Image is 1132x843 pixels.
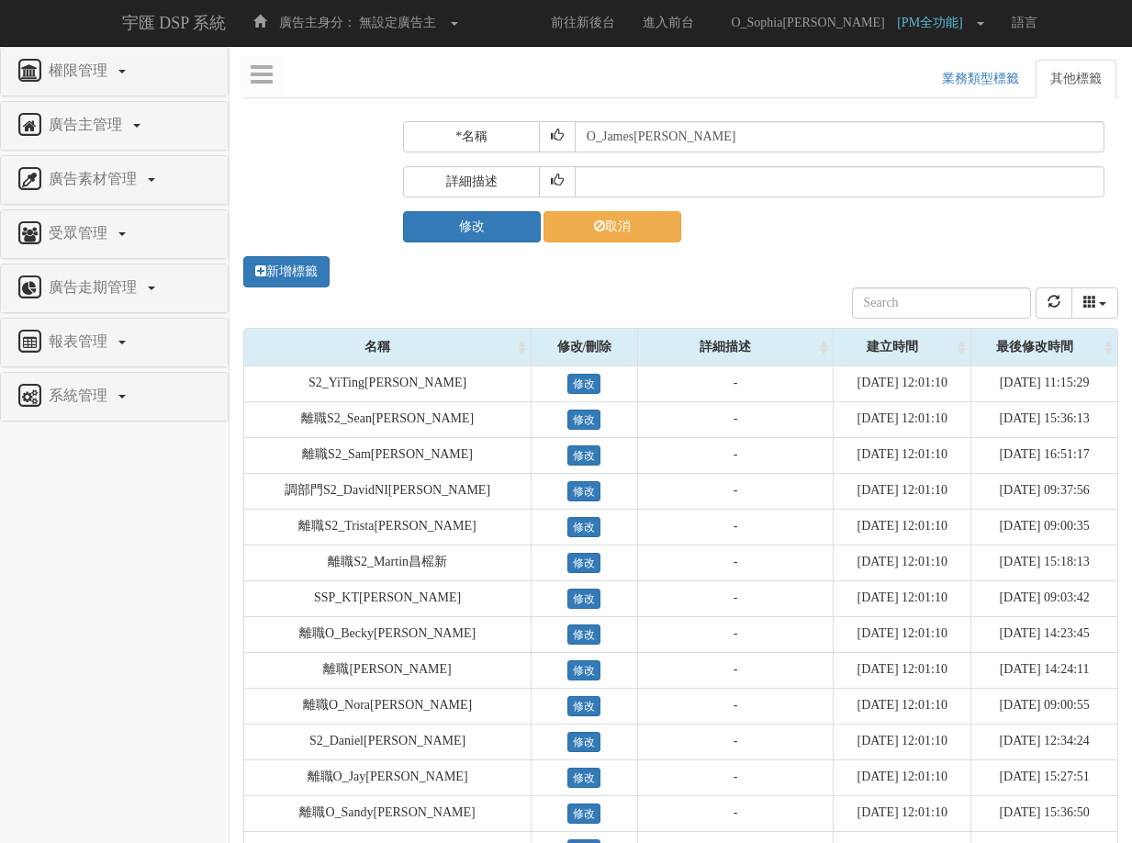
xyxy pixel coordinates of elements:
td: [DATE] 09:00:35 [971,510,1117,545]
span: 受眾管理 [44,225,117,241]
a: 修改 [567,517,600,537]
td: 離職O_Becky[PERSON_NAME] [244,617,532,653]
td: - [637,760,833,796]
td: [DATE] 12:01:10 [834,581,971,617]
span: O_Sophia[PERSON_NAME] [722,16,893,29]
a: 取消 [544,211,681,242]
td: - [637,796,833,832]
div: 建立時間 [834,329,970,365]
a: 修改 [567,553,600,573]
a: 修改 [567,481,600,501]
td: [DATE] 15:36:13 [971,402,1117,438]
td: - [637,474,833,510]
a: 修改 [567,660,600,680]
td: - [637,545,833,581]
span: [PM全功能] [897,16,972,29]
div: 詳細描述 [638,329,833,365]
td: 離職O_Sandy[PERSON_NAME] [244,796,532,832]
a: 廣告主管理 [15,111,214,140]
td: [DATE] 12:01:10 [834,796,971,832]
a: 修改 [567,410,600,430]
a: 修改 [567,804,600,824]
a: 廣告走期管理 [15,274,214,303]
td: [DATE] 16:51:17 [971,438,1117,474]
td: S2_YiTing[PERSON_NAME] [244,366,532,402]
td: [DATE] 14:24:11 [971,653,1117,689]
div: 修改/刪除 [532,329,637,365]
td: [DATE] 14:23:45 [971,617,1117,653]
td: 離職S2_Sean[PERSON_NAME] [244,402,532,438]
button: columns [1071,287,1119,319]
td: [DATE] 12:01:10 [834,725,971,760]
td: 離職S2_Martin昌榣新 [244,545,532,581]
td: [DATE] 09:37:56 [971,474,1117,510]
td: 離職O_Nora[PERSON_NAME] [244,689,532,725]
span: 廣告素材管理 [44,171,146,186]
td: - [637,510,833,545]
td: 離職O_Jay[PERSON_NAME] [244,760,532,796]
td: [DATE] 15:27:51 [971,760,1117,796]
a: 修改 [567,589,600,609]
td: [DATE] 12:01:10 [834,438,971,474]
a: 受眾管理 [15,219,214,249]
a: 修改 [567,696,600,716]
a: 修改 [567,445,600,466]
td: [DATE] 12:01:10 [834,474,971,510]
div: 最後修改時間 [971,329,1117,365]
td: - [637,653,833,689]
td: 離職S2_Trista[PERSON_NAME] [244,510,532,545]
td: [DATE] 11:15:29 [971,366,1117,402]
input: Search [852,287,1031,319]
td: [DATE] 12:01:10 [834,760,971,796]
a: 業務類型標籤 [927,60,1034,98]
td: - [637,617,833,653]
a: 權限管理 [15,57,214,86]
div: Columns [1071,287,1119,319]
td: [DATE] 12:01:10 [834,617,971,653]
td: 離職S2_Sam[PERSON_NAME] [244,438,532,474]
button: refresh [1036,287,1072,319]
td: [DATE] 15:18:13 [971,545,1117,581]
td: [DATE] 09:03:42 [971,581,1117,617]
span: 廣告主管理 [44,117,131,132]
td: - [637,725,833,760]
a: 廣告素材管理 [15,165,214,195]
td: - [637,581,833,617]
span: 無設定廣告主 [359,16,436,29]
div: 名稱 [244,329,531,365]
td: S2_Daniel[PERSON_NAME] [244,725,532,760]
a: 修改 [567,624,600,645]
span: 權限管理 [44,62,117,78]
a: 修改 [567,374,600,394]
a: 修改 [567,732,600,752]
td: - [637,402,833,438]
td: [DATE] 12:01:10 [834,510,971,545]
td: [DATE] 12:34:24 [971,725,1117,760]
td: SSP_KT[PERSON_NAME] [244,581,532,617]
span: 報表管理 [44,333,117,349]
td: 調部門S2_DavidNI[PERSON_NAME] [244,474,532,510]
a: 報表管理 [15,328,214,357]
td: [DATE] 12:01:10 [834,545,971,581]
span: 系統管理 [44,388,117,403]
td: [DATE] 12:01:10 [834,366,971,402]
span: 廣告走期管理 [44,279,146,295]
td: - [637,366,833,402]
td: [DATE] 12:01:10 [834,402,971,438]
td: - [637,438,833,474]
td: [DATE] 15:36:50 [971,796,1117,832]
td: 離職[PERSON_NAME] [244,653,532,689]
a: 其他標籤 [1036,60,1116,98]
td: [DATE] 12:01:10 [834,689,971,725]
a: 系統管理 [15,382,214,411]
a: 新增標籤 [243,256,330,287]
td: - [637,689,833,725]
td: [DATE] 09:00:55 [971,689,1117,725]
td: [DATE] 12:01:10 [834,653,971,689]
a: 修改 [567,768,600,788]
input: 請輸入部門代號加底線後再輸入姓名 (ex: S1_王大明) [575,121,1104,152]
span: 廣告主身分： [279,16,356,29]
button: 修改 [403,211,541,242]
